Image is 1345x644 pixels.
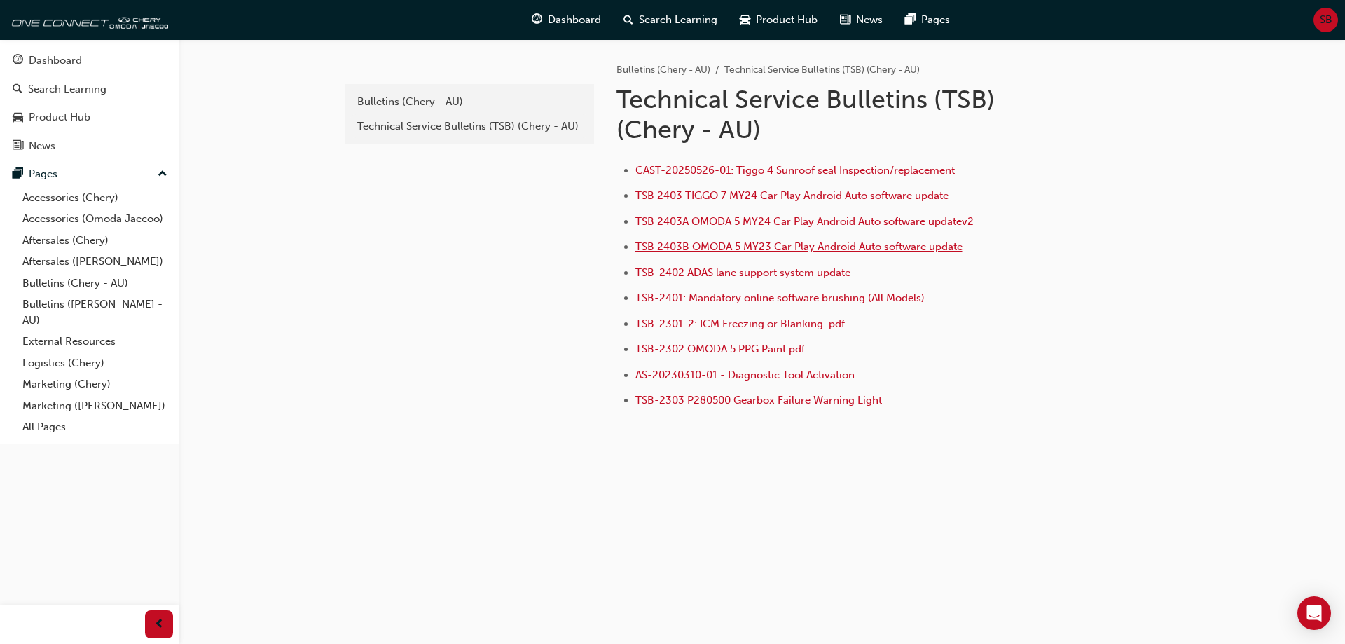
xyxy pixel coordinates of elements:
span: Search Learning [639,12,717,28]
a: Accessories (Omoda Jaecoo) [17,208,173,230]
a: TSB-2402 ADAS lane support system update [635,266,850,279]
div: Bulletins (Chery - AU) [357,94,581,110]
a: Search Learning [6,76,173,102]
span: prev-icon [154,616,165,633]
a: AS-20230310-01 - Diagnostic Tool Activation [635,369,855,381]
span: SB [1320,12,1332,28]
a: Technical Service Bulletins (TSB) (Chery - AU) [350,114,588,139]
span: search-icon [13,83,22,96]
a: search-iconSearch Learning [612,6,729,34]
a: TSB-2302 OMODA 5 PPG Paint.pdf [635,343,805,355]
a: News [6,133,173,159]
button: Pages [6,161,173,187]
a: car-iconProduct Hub [729,6,829,34]
a: Bulletins ([PERSON_NAME] - AU) [17,294,173,331]
span: Dashboard [548,12,601,28]
div: Search Learning [28,81,106,97]
a: External Resources [17,331,173,352]
span: news-icon [840,11,850,29]
span: search-icon [623,11,633,29]
div: Dashboard [29,53,82,69]
a: TSB-2401: Mandatory online software brushing (All Models) [635,292,925,304]
span: pages-icon [13,168,23,181]
a: CAST-20250526-01: Tiggo 4 Sunroof seal Inspection/replacement [635,164,955,177]
li: Technical Service Bulletins (TSB) (Chery - AU) [724,62,920,78]
a: All Pages [17,416,173,438]
a: Logistics (Chery) [17,352,173,374]
span: car-icon [740,11,750,29]
a: Accessories (Chery) [17,187,173,209]
a: Bulletins (Chery - AU) [350,90,588,114]
span: pages-icon [905,11,916,29]
a: Product Hub [6,104,173,130]
div: Open Intercom Messenger [1297,596,1331,630]
div: Technical Service Bulletins (TSB) (Chery - AU) [357,118,581,135]
a: news-iconNews [829,6,894,34]
a: Aftersales (Chery) [17,230,173,252]
span: News [856,12,883,28]
a: TSB-2301-2: ICM Freezing or Blanking .pdf [635,317,845,330]
a: pages-iconPages [894,6,961,34]
h1: Technical Service Bulletins (TSB) (Chery - AU) [616,84,1076,145]
span: news-icon [13,140,23,153]
img: oneconnect [7,6,168,34]
div: Pages [29,166,57,182]
a: Dashboard [6,48,173,74]
span: Product Hub [756,12,818,28]
a: Marketing (Chery) [17,374,173,395]
a: TSB 2403B OMODA 5 MY23 Car Play Android Auto software update [635,240,963,253]
a: TSB-2303 P280500 Gearbox Failure Warning Light [635,394,882,406]
span: car-icon [13,111,23,124]
button: DashboardSearch LearningProduct HubNews [6,45,173,161]
span: guage-icon [532,11,542,29]
span: up-icon [158,165,167,184]
a: guage-iconDashboard [520,6,612,34]
span: guage-icon [13,55,23,67]
button: SB [1313,8,1338,32]
a: Aftersales ([PERSON_NAME]) [17,251,173,273]
a: Bulletins (Chery - AU) [616,64,710,76]
a: TSB 2403 TIGGO 7 MY24 Car Play Android Auto software update [635,189,949,202]
a: Marketing ([PERSON_NAME]) [17,395,173,417]
div: News [29,138,55,154]
a: TSB 2403A OMODA 5 MY24 Car Play Android Auto software updatev2 [635,215,974,228]
a: Bulletins (Chery - AU) [17,273,173,294]
div: Product Hub [29,109,90,125]
span: Pages [921,12,950,28]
